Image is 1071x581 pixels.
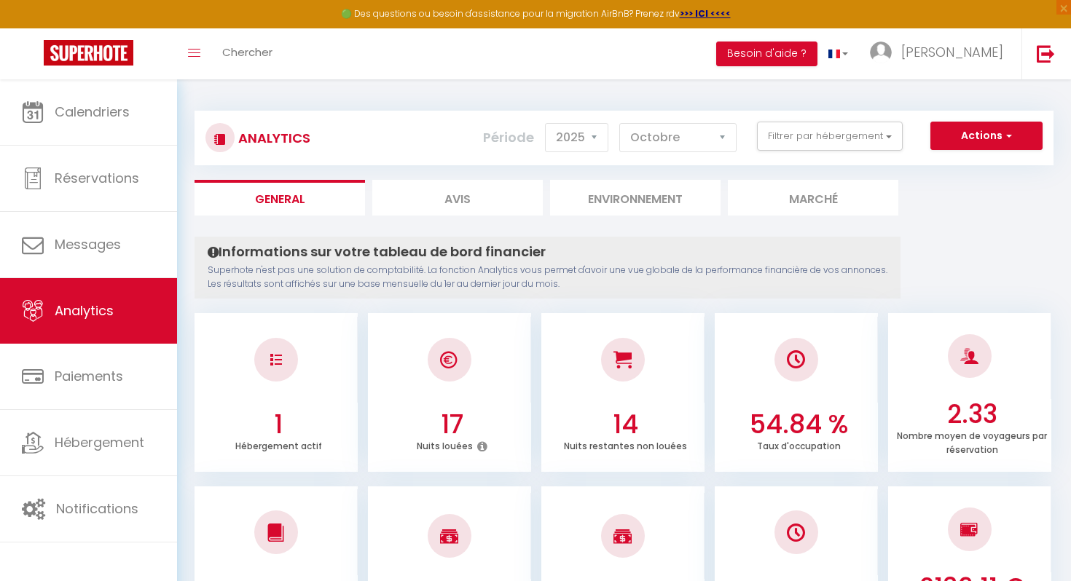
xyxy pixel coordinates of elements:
img: Super Booking [44,40,133,66]
a: ... [PERSON_NAME] [859,28,1021,79]
button: Filtrer par hébergement [757,122,903,151]
button: Besoin d'aide ? [716,41,817,66]
h4: Informations sur votre tableau de bord financier [208,244,887,260]
h3: 17 [376,409,527,440]
p: Superhote n'est pas une solution de comptabilité. La fonction Analytics vous permet d'avoir une v... [208,264,887,291]
li: General [195,180,365,216]
button: Actions [930,122,1043,151]
span: Réservations [55,169,139,187]
li: Environnement [550,180,721,216]
span: Notifications [56,499,138,518]
h3: 1 [203,409,354,440]
label: Période [483,122,534,154]
img: NO IMAGE [960,521,978,538]
h3: 14 [549,409,701,440]
h3: Analytics [235,122,310,154]
li: Avis [372,180,543,216]
p: Nuits restantes non louées [564,437,687,452]
h3: 2.33 [896,399,1048,430]
p: Nombre moyen de voyageurs par réservation [897,427,1047,456]
a: >>> ICI <<<< [680,7,731,20]
span: Paiements [55,367,123,385]
img: logout [1037,44,1055,63]
h3: 54.84 % [723,409,874,440]
span: Hébergement [55,433,144,451]
span: [PERSON_NAME] [901,43,1003,61]
img: NO IMAGE [270,354,282,365]
span: Calendriers [55,103,130,121]
p: Nuits louées [417,437,473,452]
p: Hébergement actif [235,437,322,452]
span: Analytics [55,301,114,320]
p: Taux d'occupation [757,437,841,452]
span: Chercher [222,44,272,60]
li: Marché [728,180,898,216]
a: Chercher [211,28,283,79]
span: Messages [55,235,121,253]
img: NO IMAGE [787,523,805,542]
img: ... [870,41,892,63]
